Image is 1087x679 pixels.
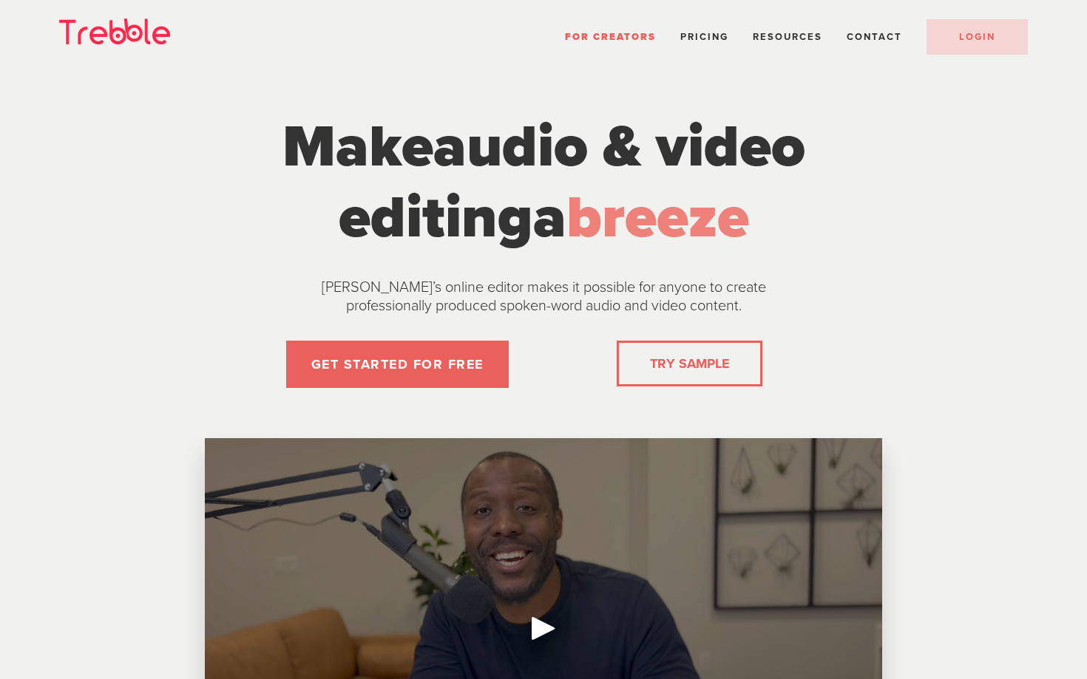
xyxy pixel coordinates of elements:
p: [PERSON_NAME]’s online editor makes it possible for anyone to create professionally produced spok... [285,279,802,315]
span: Resources [753,31,822,43]
span: breeze [566,182,749,253]
a: Contact [847,31,902,43]
span: audio & video [433,112,805,182]
span: LOGIN [959,31,995,43]
a: TRY SAMPLE [644,349,735,378]
span: editing [339,182,533,253]
div: Play [526,610,561,646]
img: Trebble [59,18,170,44]
a: Pricing [680,31,728,43]
a: GET STARTED FOR FREE [286,341,509,388]
h1: Make a [266,112,821,253]
a: For Creators [565,31,656,43]
a: LOGIN [927,19,1028,55]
